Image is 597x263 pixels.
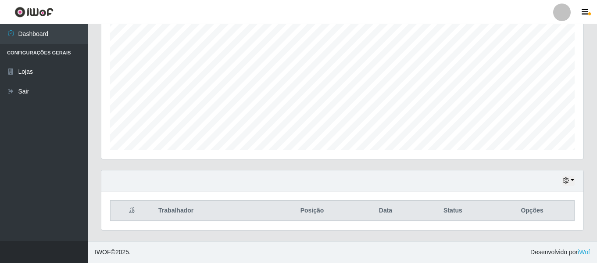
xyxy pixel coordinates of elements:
span: © 2025 . [95,248,131,257]
img: CoreUI Logo [14,7,54,18]
th: Trabalhador [153,201,269,221]
th: Posição [269,201,355,221]
th: Data [355,201,416,221]
th: Opções [490,201,574,221]
span: IWOF [95,249,111,256]
a: iWof [578,249,590,256]
th: Status [416,201,490,221]
span: Desenvolvido por [530,248,590,257]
